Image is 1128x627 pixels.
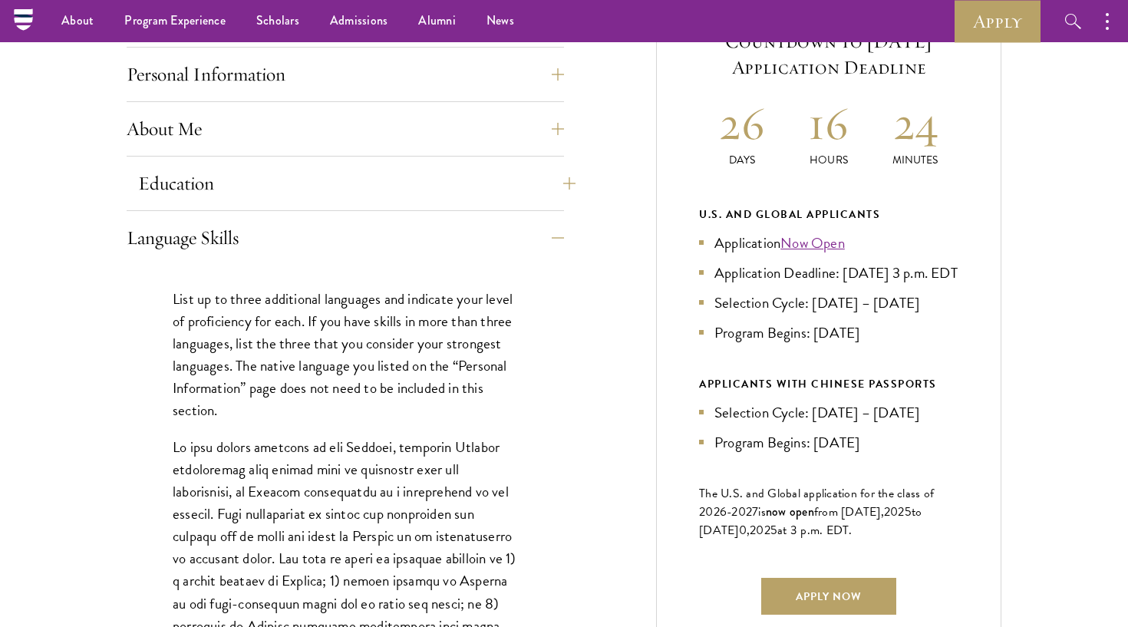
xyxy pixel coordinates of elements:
span: at 3 p.m. EDT. [777,521,853,540]
span: 6 [720,503,727,521]
p: Hours [786,152,872,168]
p: List up to three additional languages and indicate your level of proficiency for each. If you hav... [173,288,518,421]
li: Selection Cycle: [DATE] – [DATE] [699,401,958,424]
span: The U.S. and Global application for the class of 202 [699,484,934,521]
span: 7 [752,503,758,521]
p: Minutes [872,152,958,168]
h2: 24 [872,94,958,152]
p: Days [699,152,786,168]
span: 202 [884,503,905,521]
button: Personal Information [127,56,564,93]
a: Now Open [780,232,845,254]
span: 5 [770,521,777,540]
span: now open [766,503,814,520]
li: Application [699,232,958,254]
span: 5 [905,503,912,521]
h2: 26 [699,94,786,152]
button: Education [138,165,576,202]
li: Selection Cycle: [DATE] – [DATE] [699,292,958,314]
span: 202 [750,521,770,540]
li: Program Begins: [DATE] [699,322,958,344]
span: 0 [739,521,747,540]
span: , [747,521,750,540]
li: Program Begins: [DATE] [699,431,958,454]
button: Language Skills [127,219,564,256]
button: About Me [127,111,564,147]
span: to [DATE] [699,503,922,540]
span: is [758,503,766,521]
h2: 16 [786,94,872,152]
div: APPLICANTS WITH CHINESE PASSPORTS [699,375,958,394]
span: -202 [727,503,752,521]
span: from [DATE], [814,503,884,521]
li: Application Deadline: [DATE] 3 p.m. EDT [699,262,958,284]
a: Apply Now [761,578,896,615]
div: U.S. and Global Applicants [699,205,958,224]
